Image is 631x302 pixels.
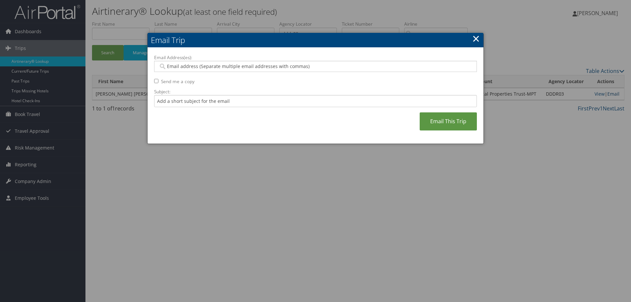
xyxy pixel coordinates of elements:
a: × [472,32,480,45]
input: Email address (Separate multiple email addresses with commas) [158,63,472,70]
h2: Email Trip [148,33,483,47]
label: Email Address(es): [154,54,477,61]
label: Send me a copy [161,78,195,85]
input: Add a short subject for the email [154,95,477,107]
a: Email This Trip [420,112,477,130]
label: Subject: [154,88,477,95]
